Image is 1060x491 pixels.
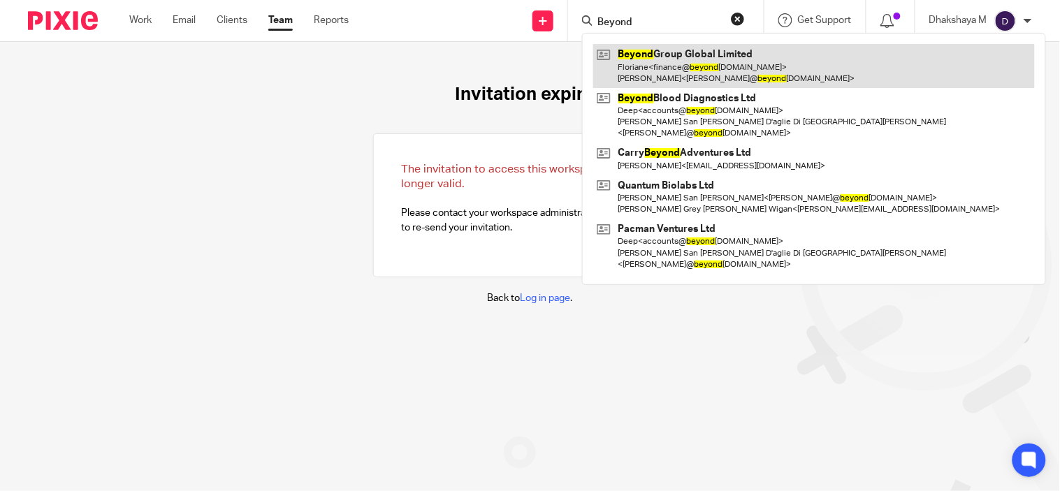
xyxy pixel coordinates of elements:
a: Team [268,13,293,27]
span: The invitation to access this workspace is no longer valid. [402,163,634,189]
a: Email [173,13,196,27]
span: Get Support [798,15,852,25]
img: Pixie [28,11,98,30]
a: Reports [314,13,349,27]
h1: Invitation expired [455,84,605,105]
p: Please contact your workspace administrator and ask them to re-send your invitation. [402,162,659,235]
img: svg%3E [994,10,1017,32]
input: Search [596,17,722,29]
p: Dhakshaya M [929,13,987,27]
p: Back to . [488,291,573,305]
a: Clients [217,13,247,27]
button: Clear [731,12,745,26]
a: Work [129,13,152,27]
a: Log in page [521,293,571,303]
